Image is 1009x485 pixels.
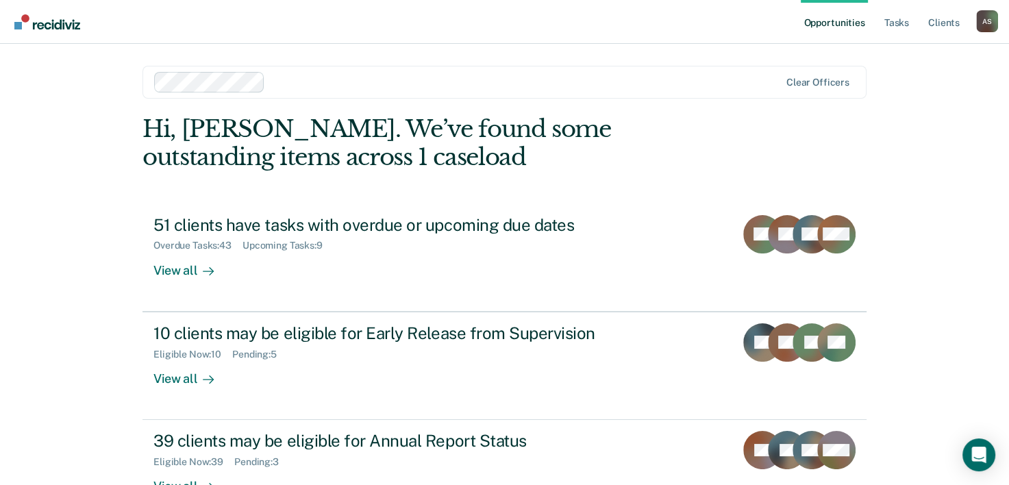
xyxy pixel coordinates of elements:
[976,10,998,32] button: Profile dropdown button
[142,204,867,312] a: 51 clients have tasks with overdue or upcoming due datesOverdue Tasks:43Upcoming Tasks:9View all
[976,10,998,32] div: A S
[153,323,634,343] div: 10 clients may be eligible for Early Release from Supervision
[142,115,721,171] div: Hi, [PERSON_NAME]. We’ve found some outstanding items across 1 caseload
[234,456,290,468] div: Pending : 3
[242,240,334,251] div: Upcoming Tasks : 9
[153,215,634,235] div: 51 clients have tasks with overdue or upcoming due dates
[962,438,995,471] div: Open Intercom Messenger
[153,431,634,451] div: 39 clients may be eligible for Annual Report Status
[786,77,849,88] div: Clear officers
[142,312,867,420] a: 10 clients may be eligible for Early Release from SupervisionEligible Now:10Pending:5View all
[153,349,232,360] div: Eligible Now : 10
[153,240,242,251] div: Overdue Tasks : 43
[232,349,288,360] div: Pending : 5
[153,456,234,468] div: Eligible Now : 39
[153,360,230,386] div: View all
[153,251,230,278] div: View all
[14,14,80,29] img: Recidiviz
